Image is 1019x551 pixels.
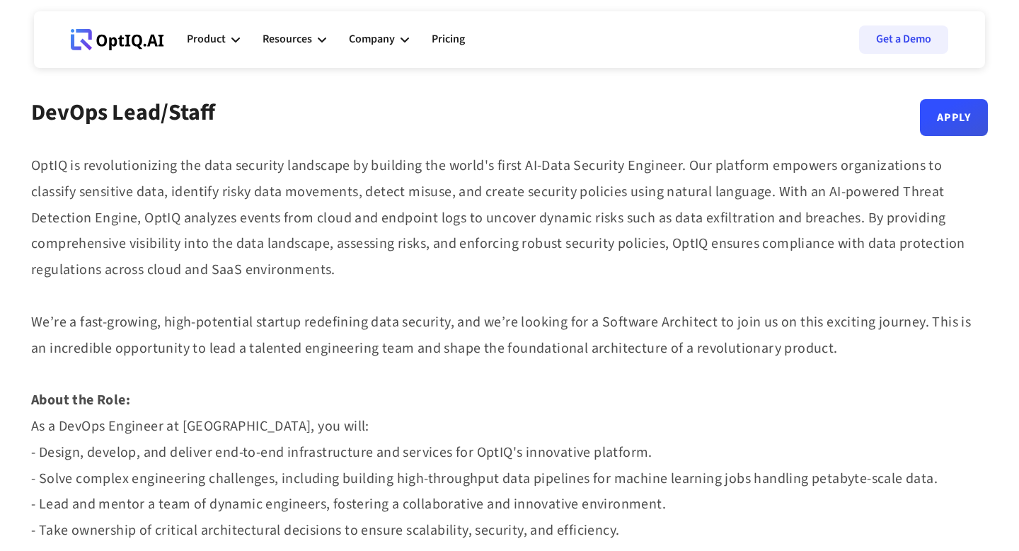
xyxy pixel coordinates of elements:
div: Company [349,18,409,61]
strong: OptIQ is revolutionizing the data security landscape by building the world's first AI-Data Securi... [31,156,971,358]
a: Apply [920,99,988,136]
div: Product [187,30,226,49]
strong: About the Role: [31,390,130,410]
div: Company [349,30,395,49]
a: Webflow Homepage [71,18,164,61]
div: Resources [263,18,326,61]
div: DevOps Lead/Staff [31,99,215,136]
div: Resources [263,30,312,49]
div: Product [187,18,240,61]
a: Pricing [432,18,465,61]
a: Get a Demo [859,25,948,54]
